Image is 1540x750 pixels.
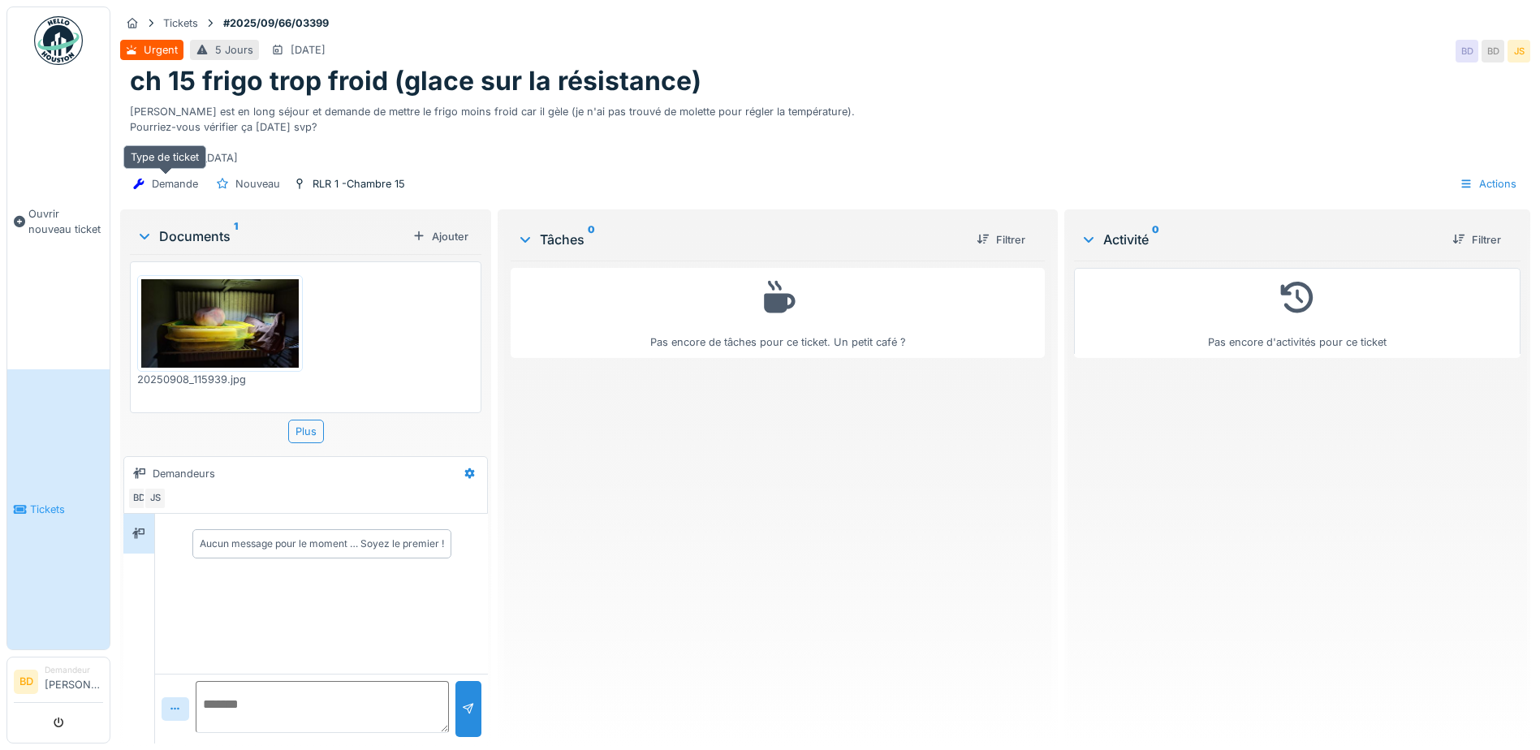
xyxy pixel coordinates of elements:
[234,226,238,246] sup: 1
[588,230,595,249] sup: 0
[217,15,335,31] strong: #2025/09/66/03399
[163,15,198,31] div: Tickets
[970,229,1032,251] div: Filtrer
[235,176,280,192] div: Nouveau
[1452,172,1524,196] div: Actions
[144,42,178,58] div: Urgent
[45,664,103,699] li: [PERSON_NAME]
[127,487,150,510] div: BD
[130,66,701,97] h1: ch 15 frigo trop froid (glace sur la résistance)
[1152,230,1159,249] sup: 0
[313,176,405,192] div: RLR 1 -Chambre 15
[45,664,103,676] div: Demandeur
[1446,229,1508,251] div: Filtrer
[123,145,206,169] div: Type de ticket
[14,664,103,703] a: BD Demandeur[PERSON_NAME]
[137,372,303,387] div: 20250908_115939.jpg
[521,275,1034,351] div: Pas encore de tâches pour ce ticket. Un petit café ?
[130,97,1521,166] div: [PERSON_NAME] est en long séjour et demande de mettre le frigo moins froid car il gèle (je n'ai p...
[288,420,324,443] div: Plus
[153,466,215,481] div: Demandeurs
[1482,40,1504,62] div: BD
[141,279,299,368] img: 8qyjlck7e1a1jx35x330oghl4zlq
[1081,230,1439,249] div: Activité
[291,42,326,58] div: [DATE]
[28,206,103,237] span: Ouvrir nouveau ticket
[406,226,475,248] div: Ajouter
[1456,40,1478,62] div: BD
[34,16,83,65] img: Badge_color-CXgf-gQk.svg
[152,176,198,192] div: Demande
[136,226,406,246] div: Documents
[30,502,103,517] span: Tickets
[200,537,444,551] div: Aucun message pour le moment … Soyez le premier !
[7,369,110,649] a: Tickets
[215,42,253,58] div: 5 Jours
[144,487,166,510] div: JS
[14,670,38,694] li: BD
[1508,40,1530,62] div: JS
[7,74,110,369] a: Ouvrir nouveau ticket
[1085,275,1510,351] div: Pas encore d'activités pour ce ticket
[517,230,964,249] div: Tâches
